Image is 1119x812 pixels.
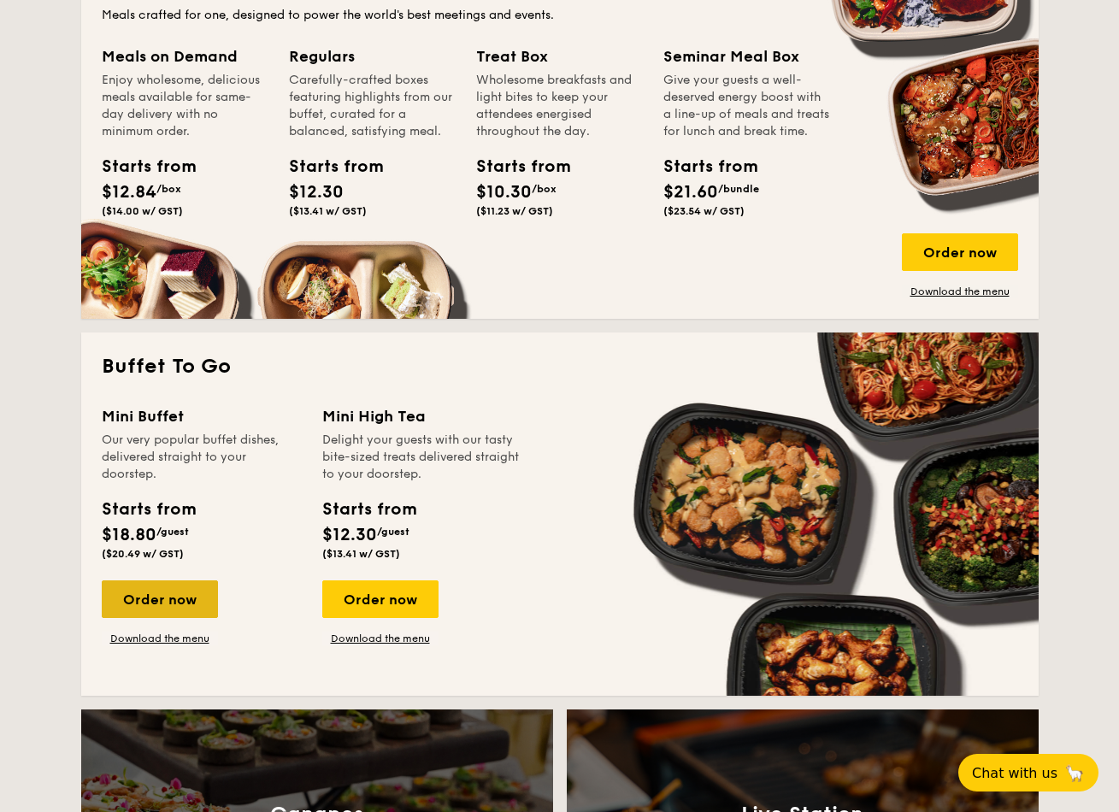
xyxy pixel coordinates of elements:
[289,182,344,203] span: $12.30
[322,632,439,645] a: Download the menu
[289,205,367,217] span: ($13.41 w/ GST)
[902,233,1018,271] div: Order now
[102,525,156,545] span: $18.80
[102,632,218,645] a: Download the menu
[102,548,184,560] span: ($20.49 w/ GST)
[958,754,1098,791] button: Chat with us🦙
[102,580,218,618] div: Order now
[322,580,439,618] div: Order now
[718,183,759,195] span: /bundle
[102,72,268,140] div: Enjoy wholesome, delicious meals available for same-day delivery with no minimum order.
[102,154,179,179] div: Starts from
[663,44,830,68] div: Seminar Meal Box
[1064,763,1085,783] span: 🦙
[322,404,522,428] div: Mini High Tea
[102,44,268,68] div: Meals on Demand
[156,526,189,538] span: /guest
[476,154,553,179] div: Starts from
[102,404,302,428] div: Mini Buffet
[322,548,400,560] span: ($13.41 w/ GST)
[322,432,522,483] div: Delight your guests with our tasty bite-sized treats delivered straight to your doorstep.
[663,154,740,179] div: Starts from
[476,205,553,217] span: ($11.23 w/ GST)
[663,182,718,203] span: $21.60
[476,182,532,203] span: $10.30
[289,72,456,140] div: Carefully-crafted boxes featuring highlights from our buffet, curated for a balanced, satisfying ...
[102,497,195,522] div: Starts from
[902,285,1018,298] a: Download the menu
[972,765,1057,781] span: Chat with us
[102,182,156,203] span: $12.84
[663,72,830,140] div: Give your guests a well-deserved energy boost with a line-up of meals and treats for lunch and br...
[102,205,183,217] span: ($14.00 w/ GST)
[532,183,557,195] span: /box
[663,205,745,217] span: ($23.54 w/ GST)
[322,497,415,522] div: Starts from
[377,526,409,538] span: /guest
[322,525,377,545] span: $12.30
[476,72,643,140] div: Wholesome breakfasts and light bites to keep your attendees energised throughout the day.
[102,353,1018,380] h2: Buffet To Go
[289,154,366,179] div: Starts from
[476,44,643,68] div: Treat Box
[156,183,181,195] span: /box
[289,44,456,68] div: Regulars
[102,7,1018,24] div: Meals crafted for one, designed to power the world's best meetings and events.
[102,432,302,483] div: Our very popular buffet dishes, delivered straight to your doorstep.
